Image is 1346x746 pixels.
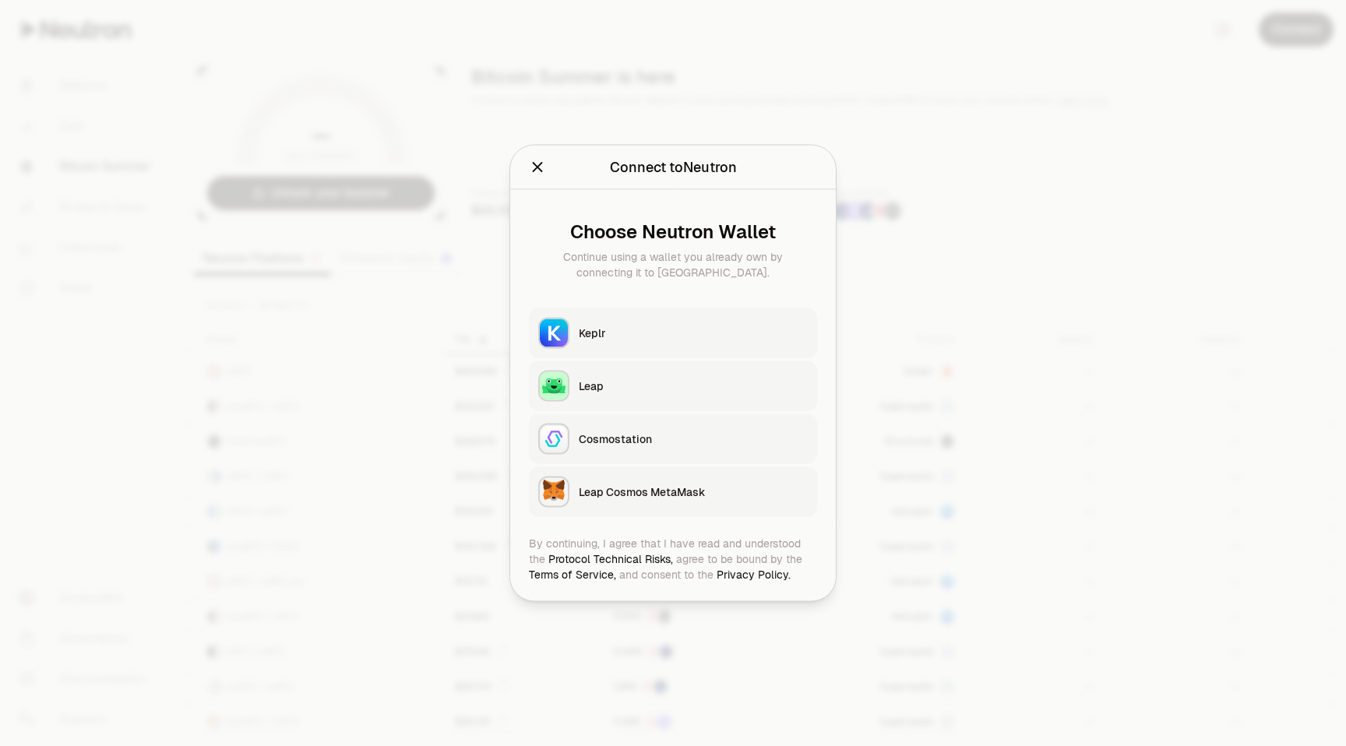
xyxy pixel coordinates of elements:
a: Terms of Service, [529,568,616,582]
img: Cosmostation [540,425,568,453]
img: Leap Cosmos MetaMask [540,478,568,506]
button: KeplrKeplr [529,308,817,358]
div: By continuing, I agree that I have read and understood the agree to be bound by the and consent t... [529,536,817,582]
div: Connect to Neutron [610,157,737,178]
div: Choose Neutron Wallet [541,221,805,243]
div: Cosmostation [579,431,808,447]
div: Leap Cosmos MetaMask [579,484,808,500]
button: Close [529,157,546,178]
a: Protocol Technical Risks, [548,552,673,566]
img: Leap [540,372,568,400]
button: Leap Cosmos MetaMaskLeap Cosmos MetaMask [529,467,817,517]
div: Leap [579,378,808,394]
a: Privacy Policy. [717,568,791,582]
button: CosmostationCosmostation [529,414,817,464]
button: LeapLeap [529,361,817,411]
img: Keplr [540,319,568,347]
div: Continue using a wallet you already own by connecting it to [GEOGRAPHIC_DATA]. [541,249,805,280]
div: Keplr [579,325,808,341]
